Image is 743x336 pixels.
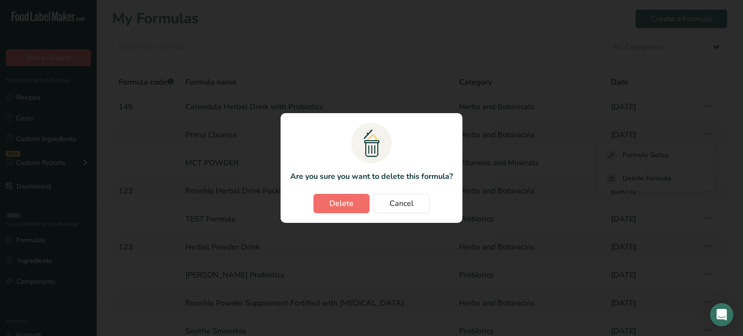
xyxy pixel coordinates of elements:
[373,194,430,213] button: Cancel
[329,198,354,209] span: Delete
[290,171,453,182] p: Are you sure you want to delete this formula?
[313,194,370,213] button: Delete
[710,303,733,326] div: Open Intercom Messenger
[389,198,414,209] span: Cancel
